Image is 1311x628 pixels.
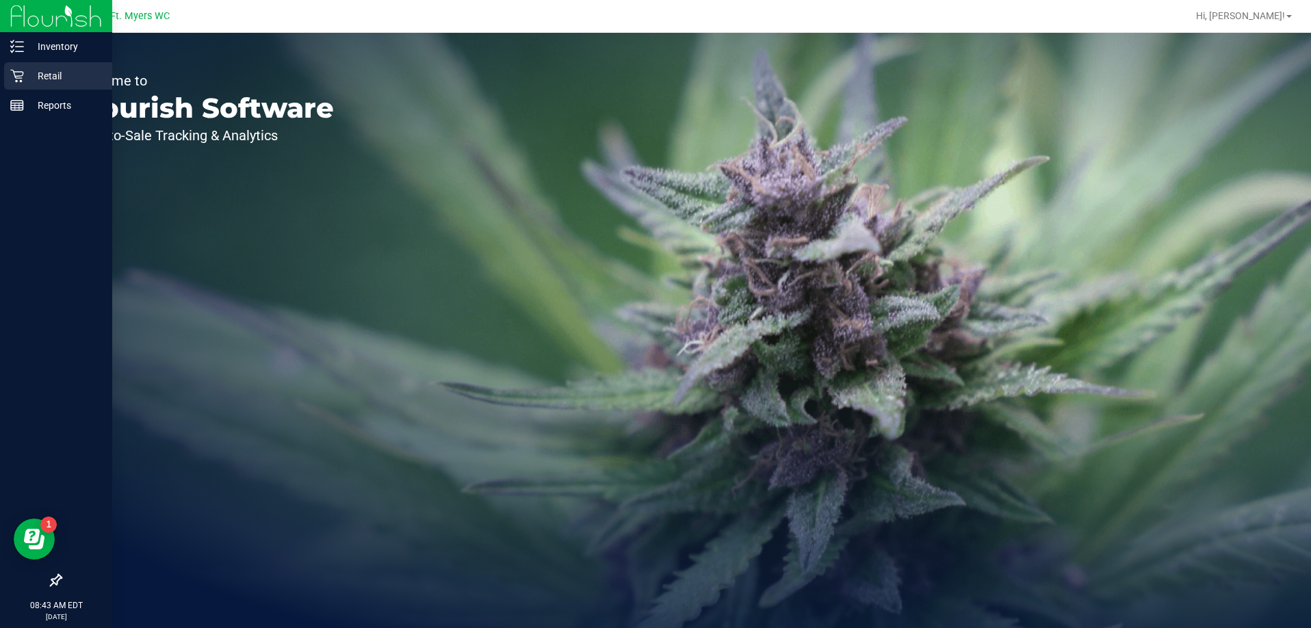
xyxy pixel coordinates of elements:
[14,519,55,560] iframe: Resource center
[6,612,106,622] p: [DATE]
[74,129,334,142] p: Seed-to-Sale Tracking & Analytics
[6,599,106,612] p: 08:43 AM EDT
[110,10,170,22] span: Ft. Myers WC
[74,74,334,88] p: Welcome to
[10,69,24,83] inline-svg: Retail
[10,99,24,112] inline-svg: Reports
[40,516,57,533] iframe: Resource center unread badge
[24,68,106,84] p: Retail
[24,97,106,114] p: Reports
[1196,10,1285,21] span: Hi, [PERSON_NAME]!
[10,40,24,53] inline-svg: Inventory
[74,94,334,122] p: Flourish Software
[24,38,106,55] p: Inventory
